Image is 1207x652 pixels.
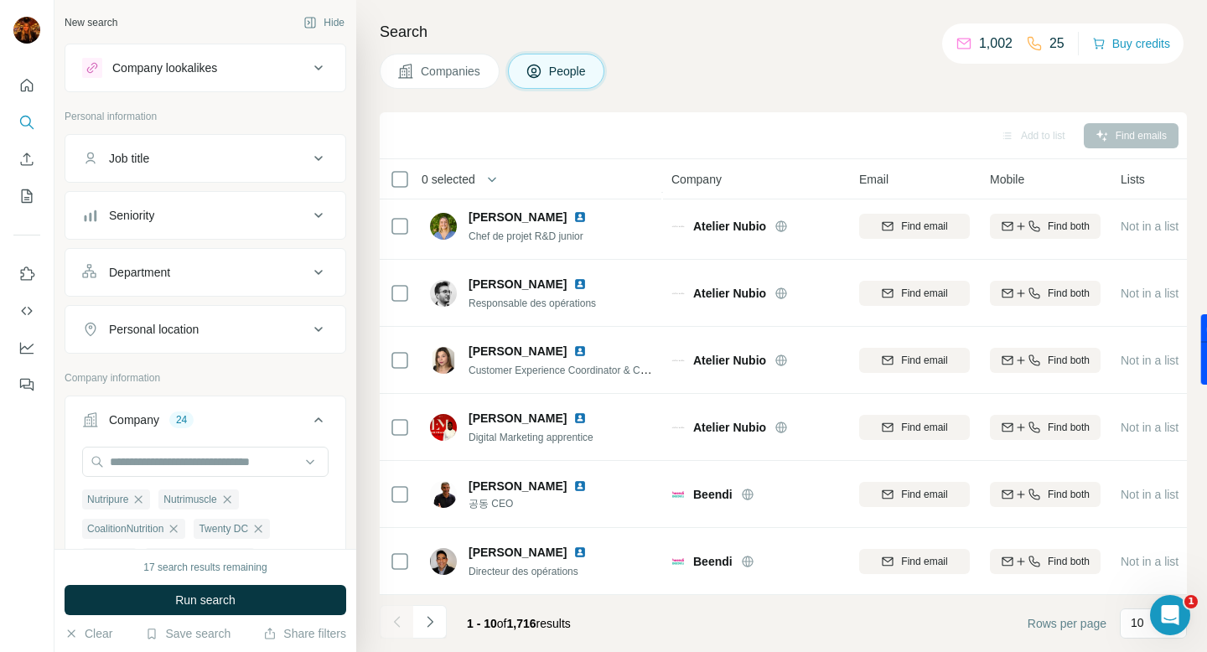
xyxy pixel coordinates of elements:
iframe: Intercom live chat [1150,595,1190,635]
span: Find email [901,286,947,301]
span: Find both [1048,487,1090,502]
span: Not in a list [1121,555,1179,568]
button: Find both [990,214,1101,239]
button: Save search [145,625,231,642]
button: Find both [990,348,1101,373]
span: 1 [1184,595,1198,608]
button: Find email [859,348,970,373]
img: Logo of Atelier Nubio [671,287,685,300]
span: [PERSON_NAME] [469,209,567,225]
span: Atelier Nubio [693,352,766,369]
button: Find email [859,281,970,306]
span: 1,716 [507,617,536,630]
button: Personal location [65,309,345,349]
img: Logo of Beendi [671,555,685,568]
span: Chef de projet R&D junior [469,230,583,242]
button: Find both [990,549,1101,574]
span: Rows per page [1028,615,1106,632]
div: Company lookalikes [112,60,217,76]
span: Responsable des opérations [469,298,596,309]
button: Find email [859,415,970,440]
button: Share filters [263,625,346,642]
button: Seniority [65,195,345,235]
span: Companies [421,63,482,80]
span: [PERSON_NAME] [469,343,567,360]
div: 17 search results remaining [143,560,267,575]
span: Find email [901,487,947,502]
span: Find both [1048,353,1090,368]
button: Search [13,107,40,137]
img: LinkedIn logo [573,277,587,291]
span: Not in a list [1121,287,1179,300]
span: 0 selected [422,171,475,188]
button: Use Surfe on LinkedIn [13,259,40,289]
div: Department [109,264,170,281]
p: Personal information [65,109,346,124]
span: Find email [901,353,947,368]
span: 공동 CEO [469,496,607,511]
img: Avatar [430,280,457,307]
img: Logo of Beendi [671,488,685,501]
span: Find email [901,554,947,569]
span: Beendi [693,486,733,503]
span: [PERSON_NAME] [469,478,567,494]
span: Atelier Nubio [693,419,766,436]
img: LinkedIn logo [573,411,587,425]
p: 25 [1049,34,1065,54]
span: Find both [1048,420,1090,435]
p: 10 [1131,614,1144,631]
span: [PERSON_NAME] [469,544,567,561]
span: People [549,63,588,80]
span: Digital Marketing apprentice [469,432,593,443]
span: Run search [175,592,236,608]
span: Customer Experience Coordinator & CRM [469,363,655,376]
button: Hide [292,10,356,35]
img: Logo of Atelier Nubio [671,220,685,233]
p: 1,002 [979,34,1013,54]
div: Job title [109,150,149,167]
img: Avatar [430,548,457,575]
button: Clear [65,625,112,642]
div: Personal location [109,321,199,338]
span: Beendi [693,553,733,570]
span: Not in a list [1121,220,1179,233]
button: Company24 [65,400,345,447]
img: Avatar [13,17,40,44]
span: CoalitionNutrition [87,521,163,536]
span: 1 - 10 [467,617,497,630]
span: Atelier Nubio [693,218,766,235]
button: Navigate to next page [413,605,447,639]
span: of [497,617,507,630]
img: Logo of Atelier Nubio [671,421,685,434]
p: Company information [65,370,346,386]
img: LinkedIn logo [573,546,587,559]
img: Avatar [430,213,457,240]
div: New search [65,15,117,30]
button: Find email [859,482,970,507]
span: Directeur des opérations [469,566,578,577]
button: Quick start [13,70,40,101]
span: Not in a list [1121,488,1179,501]
div: Company [109,411,159,428]
button: Run search [65,585,346,615]
span: Find both [1048,219,1090,234]
button: Company lookalikes [65,48,345,88]
span: Nutripure [87,492,128,507]
div: 24 [169,412,194,427]
span: Lists [1121,171,1145,188]
img: LinkedIn logo [573,479,587,493]
span: [PERSON_NAME] [469,410,567,427]
span: Not in a list [1121,354,1179,367]
span: Not in a list [1121,421,1179,434]
button: Feedback [13,370,40,400]
h4: Search [380,20,1187,44]
span: Nutrimuscle [163,492,216,507]
img: LinkedIn logo [573,344,587,358]
span: Find email [901,420,947,435]
img: Avatar [430,481,457,508]
button: Find both [990,281,1101,306]
button: Buy credits [1092,32,1170,55]
button: Dashboard [13,333,40,363]
button: Use Surfe API [13,296,40,326]
img: Avatar [430,414,457,441]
